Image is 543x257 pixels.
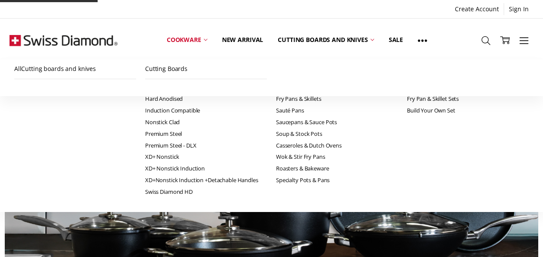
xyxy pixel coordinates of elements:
[159,21,215,59] a: Cookware
[215,21,270,59] a: New arrival
[145,59,267,79] a: Cutting Boards
[504,3,533,15] a: Sign In
[450,3,504,15] a: Create Account
[410,21,435,60] a: Show All
[270,21,381,59] a: Cutting boards and knives
[10,19,117,62] img: Free Shipping On Every Order
[381,21,410,59] a: Sale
